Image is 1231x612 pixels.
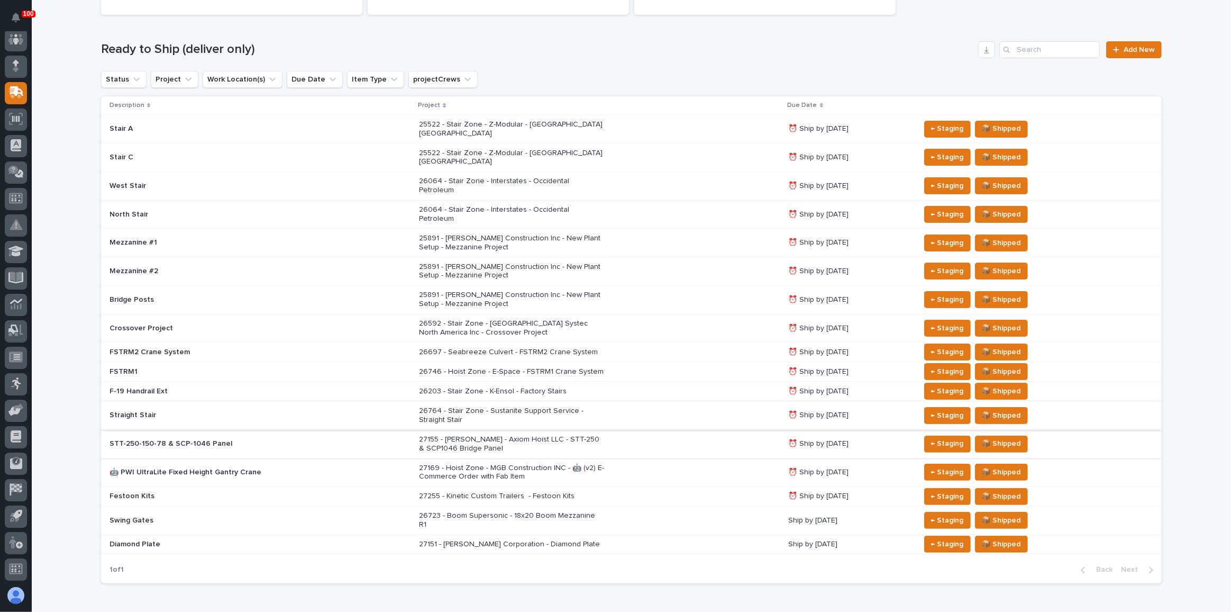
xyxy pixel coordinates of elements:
p: STT-250-150-78 & SCP-1046 Panel [110,439,295,448]
p: FSTRM2 Crane System [110,348,295,357]
span: ← Staging [931,385,964,398]
button: projectCrews [408,71,478,88]
tr: Mezzanine #125891 - [PERSON_NAME] Construction Inc - New Plant Setup - Mezzanine Project⏰ Ship by... [101,229,1162,257]
button: ← Staging [924,536,971,553]
span: ← Staging [931,208,964,221]
p: Ship by [DATE] [789,516,911,525]
span: Next [1121,565,1144,574]
span: ← Staging [931,265,964,277]
p: North Stair [110,210,295,219]
span: 📦 Shipped [982,208,1021,221]
button: ← Staging [924,407,971,424]
span: 📦 Shipped [982,346,1021,358]
button: Next [1117,565,1162,574]
button: 📦 Shipped [975,512,1028,529]
button: 📦 Shipped [975,363,1028,380]
p: 26592 - Stair Zone - [GEOGRAPHIC_DATA] Systec North America Inc - Crossover Project [419,319,604,337]
button: ← Staging [924,363,971,380]
button: Work Location(s) [203,71,282,88]
span: 📦 Shipped [982,490,1021,503]
button: ← Staging [924,344,971,361]
span: ← Staging [931,346,964,358]
button: 📦 Shipped [975,407,1028,424]
p: Stair C [110,153,295,162]
p: 26764 - Stair Zone - Sustanite Support Service - Straight Stair [419,407,604,425]
p: ⏰ Ship by [DATE] [789,295,911,304]
button: Status [101,71,147,88]
p: ⏰ Ship by [DATE] [789,238,911,247]
button: 📦 Shipped [975,464,1028,481]
p: 🤖 PWI UltraLite Fixed Height Gantry Crane [110,468,295,477]
h1: Ready to Ship (deliver only) [101,42,974,57]
p: 27255 - Kinetic Custom Trailers - Festoon Kits [419,492,604,501]
input: Search [999,41,1100,58]
span: ← Staging [931,437,964,450]
button: 📦 Shipped [975,344,1028,361]
span: 📦 Shipped [982,365,1021,378]
span: 📦 Shipped [982,538,1021,551]
p: ⏰ Ship by [DATE] [789,267,911,276]
p: ⏰ Ship by [DATE] [789,210,911,219]
span: ← Staging [931,122,964,135]
p: Description [110,100,144,111]
p: ⏰ Ship by [DATE] [789,348,911,357]
span: Add New [1124,46,1155,53]
button: ← Staging [924,121,971,138]
tr: Swing Gates26723 - Boom Supersonic - 18x20 Boom Mezzanine R1Ship by [DATE]← Staging📦 Shipped [101,506,1162,535]
button: ← Staging [924,436,971,453]
button: ← Staging [924,464,971,481]
span: 📦 Shipped [982,437,1021,450]
tr: STT-250-150-78 & SCP-1046 Panel27155 - [PERSON_NAME] - Axiom Hoist LLC - STT-250 & SCP1046 Bridge... [101,430,1162,458]
tr: Crossover Project26592 - Stair Zone - [GEOGRAPHIC_DATA] Systec North America Inc - Crossover Proj... [101,314,1162,343]
tr: Stair A25522 - Stair Zone - Z-Modular - [GEOGRAPHIC_DATA] [GEOGRAPHIC_DATA]⏰ Ship by [DATE]← Stag... [101,115,1162,143]
span: ← Staging [931,151,964,164]
p: 26064 - Stair Zone - Interstates - Occidental Petroleum [419,205,604,223]
span: 📦 Shipped [982,237,1021,249]
tr: Stair C25522 - Stair Zone - Z-Modular - [GEOGRAPHIC_DATA] [GEOGRAPHIC_DATA]⏰ Ship by [DATE]← Stag... [101,143,1162,172]
span: 📦 Shipped [982,293,1021,306]
span: ← Staging [931,538,964,551]
p: FSTRM1 [110,367,295,376]
button: Project [151,71,198,88]
span: 📦 Shipped [982,322,1021,335]
button: 📦 Shipped [975,177,1028,194]
tr: 🤖 PWI UltraLite Fixed Height Gantry Crane27169 - Hoist Zone - MGB Construction INC - 🤖 (v2) E-Com... [101,458,1162,487]
p: ⏰ Ship by [DATE] [789,468,911,477]
button: users-avatar [5,584,27,607]
p: ⏰ Ship by [DATE] [789,124,911,133]
span: ← Staging [931,490,964,503]
span: ← Staging [931,322,964,335]
button: Notifications [5,6,27,29]
p: 26203 - Stair Zone - K-Ensol - Factory Stairs [419,387,604,396]
p: 26746 - Hoist Zone - E-Space - FSTRM1 Crane System [419,367,604,376]
p: ⏰ Ship by [DATE] [789,439,911,448]
tr: FSTRM2 Crane System26697 - Seabreeze Culvert - FSTRM2 Crane System⏰ Ship by [DATE]← Staging📦 Shipped [101,343,1162,362]
p: Project [418,100,440,111]
button: 📦 Shipped [975,291,1028,308]
span: 📦 Shipped [982,122,1021,135]
p: ⏰ Ship by [DATE] [789,324,911,333]
tr: North Stair26064 - Stair Zone - Interstates - Occidental Petroleum⏰ Ship by [DATE]← Staging📦 Shipped [101,200,1162,229]
span: ← Staging [931,466,964,479]
button: ← Staging [924,320,971,337]
p: 25522 - Stair Zone - Z-Modular - [GEOGRAPHIC_DATA] [GEOGRAPHIC_DATA] [419,120,604,138]
button: ← Staging [924,206,971,223]
p: 100 [23,10,34,17]
p: 27169 - Hoist Zone - MGB Construction INC - 🤖 (v2) E-Commerce Order with Fab Item [419,464,604,482]
p: 26697 - Seabreeze Culvert - FSTRM2 Crane System [419,348,604,357]
p: 25891 - [PERSON_NAME] Construction Inc - New Plant Setup - Mezzanine Project [419,263,604,281]
button: 📦 Shipped [975,436,1028,453]
span: ← Staging [931,237,964,249]
p: Swing Gates [110,516,295,525]
span: 📦 Shipped [982,385,1021,398]
button: ← Staging [924,383,971,400]
p: Crossover Project [110,324,295,333]
span: 📦 Shipped [982,409,1021,422]
p: 26064 - Stair Zone - Interstates - Occidental Petroleum [419,177,604,195]
p: Diamond Plate [110,540,295,549]
p: ⏰ Ship by [DATE] [789,492,911,501]
p: 25891 - [PERSON_NAME] Construction Inc - New Plant Setup - Mezzanine Project [419,234,604,252]
p: 25522 - Stair Zone - Z-Modular - [GEOGRAPHIC_DATA] [GEOGRAPHIC_DATA] [419,149,604,167]
tr: Festoon Kits27255 - Kinetic Custom Trailers - Festoon Kits⏰ Ship by [DATE]← Staging📦 Shipped [101,487,1162,506]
